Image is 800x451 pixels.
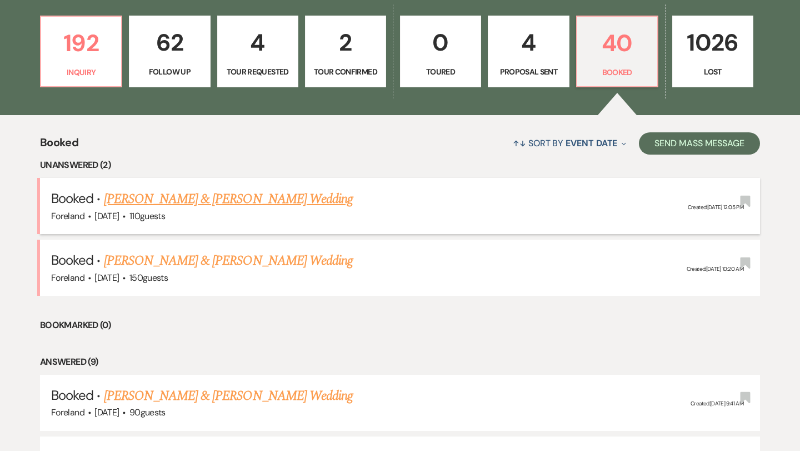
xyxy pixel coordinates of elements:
[679,24,746,61] p: 1026
[94,272,119,284] span: [DATE]
[691,400,743,407] span: Created: [DATE] 9:41 AM
[40,134,78,158] span: Booked
[584,66,651,78] p: Booked
[672,16,753,88] a: 1026Lost
[104,189,353,209] a: [PERSON_NAME] & [PERSON_NAME] Wedding
[129,16,210,88] a: 62Follow Up
[312,66,379,78] p: Tour Confirmed
[94,210,119,222] span: [DATE]
[488,16,569,88] a: 4Proposal Sent
[687,265,743,272] span: Created: [DATE] 10:20 AM
[312,24,379,61] p: 2
[40,355,760,369] li: Answered (9)
[51,407,84,418] span: Foreland
[407,24,474,61] p: 0
[40,158,760,172] li: Unanswered (2)
[51,386,93,404] span: Booked
[584,24,651,62] p: 40
[224,24,291,61] p: 4
[51,190,93,207] span: Booked
[40,16,122,88] a: 192Inquiry
[513,137,526,149] span: ↑↓
[495,24,562,61] p: 4
[129,407,166,418] span: 90 guests
[104,251,353,271] a: [PERSON_NAME] & [PERSON_NAME] Wedding
[104,386,353,406] a: [PERSON_NAME] & [PERSON_NAME] Wedding
[679,66,746,78] p: Lost
[217,16,298,88] a: 4Tour Requested
[40,318,760,333] li: Bookmarked (0)
[576,16,658,88] a: 40Booked
[688,204,743,211] span: Created: [DATE] 12:05 PM
[224,66,291,78] p: Tour Requested
[136,24,203,61] p: 62
[51,251,93,269] span: Booked
[566,137,617,149] span: Event Date
[94,407,119,418] span: [DATE]
[129,210,165,222] span: 110 guests
[639,132,760,155] button: Send Mass Message
[129,272,168,284] span: 150 guests
[508,128,631,158] button: Sort By Event Date
[48,24,114,62] p: 192
[51,210,84,222] span: Foreland
[407,66,474,78] p: Toured
[136,66,203,78] p: Follow Up
[400,16,481,88] a: 0Toured
[305,16,386,88] a: 2Tour Confirmed
[51,272,84,284] span: Foreland
[48,66,114,78] p: Inquiry
[495,66,562,78] p: Proposal Sent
